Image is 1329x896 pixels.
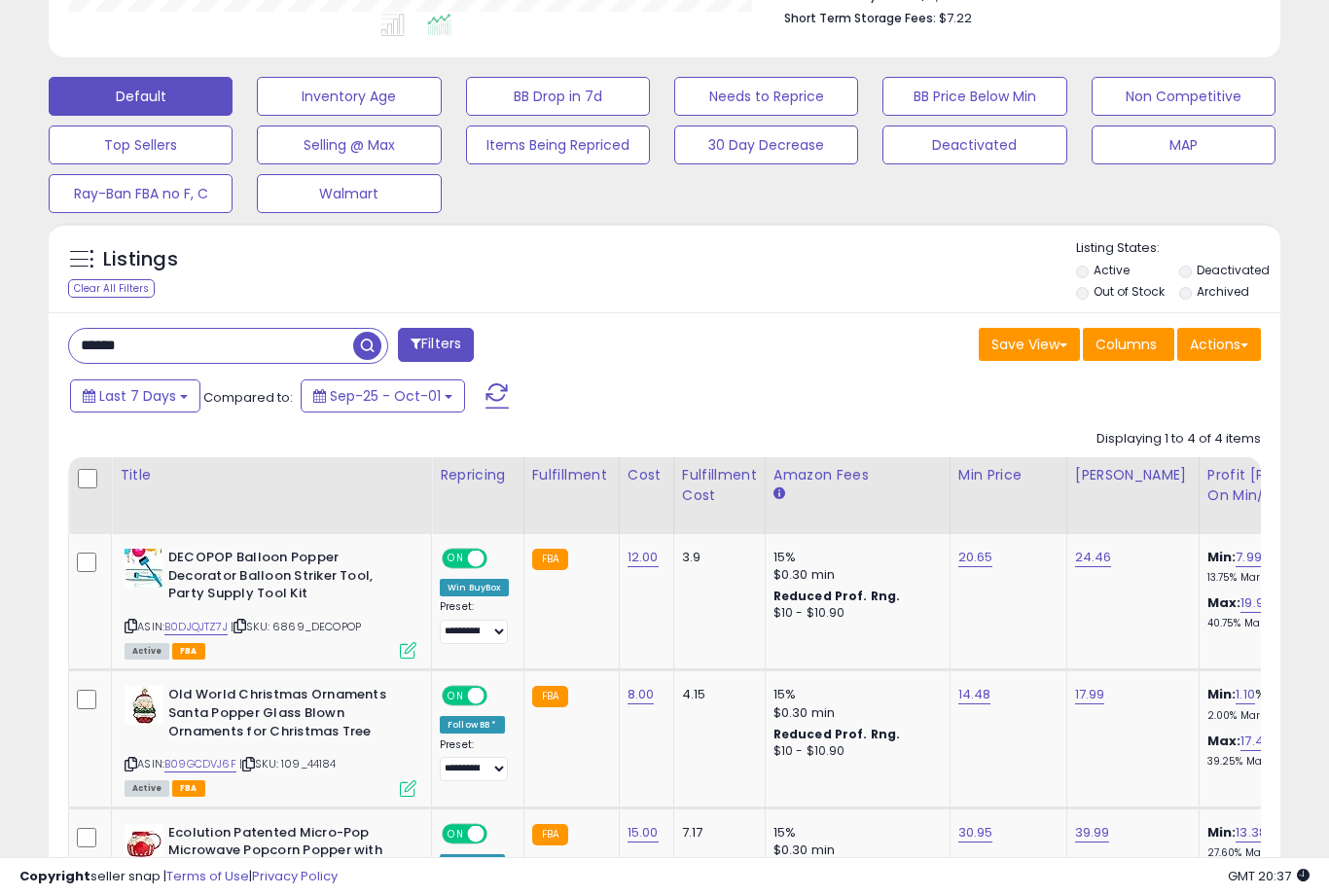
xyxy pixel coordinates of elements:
[172,780,205,797] span: FBA
[958,685,991,704] a: 14.48
[164,619,228,635] a: B0DJQJTZ7J
[773,566,935,584] div: $0.30 min
[301,379,465,412] button: Sep-25 - Oct-01
[773,549,935,566] div: 15%
[125,824,163,863] img: 41YMAZrNIpL._SL40_.jpg
[773,686,935,703] div: 15%
[49,125,233,164] button: Top Sellers
[1207,823,1237,842] b: Min:
[1094,283,1165,300] label: Out of Stock
[784,10,936,26] b: Short Term Storage Fees:
[682,686,750,703] div: 4.15
[979,328,1080,361] button: Save View
[682,465,757,506] div: Fulfillment Cost
[70,379,200,412] button: Last 7 Days
[440,716,505,734] div: Follow BB *
[1207,732,1241,750] b: Max:
[1076,239,1280,258] p: Listing States:
[628,548,659,567] a: 12.00
[773,485,785,503] small: Amazon Fees.
[773,824,935,842] div: 15%
[1092,125,1275,164] button: MAP
[239,756,337,771] span: | SKU: 109_44184
[231,619,361,634] span: | SKU: 6869_DECOPOP
[1207,548,1237,566] b: Min:
[444,688,468,704] span: ON
[166,867,249,885] a: Terms of Use
[958,465,1059,485] div: Min Price
[466,77,650,116] button: BB Drop in 7d
[1083,328,1174,361] button: Columns
[1096,430,1261,448] div: Displaying 1 to 4 of 4 items
[958,548,993,567] a: 20.65
[444,825,468,842] span: ON
[99,386,176,406] span: Last 7 Days
[485,825,516,842] span: OFF
[164,756,236,772] a: B09GCDVJ6F
[168,549,405,608] b: DECOPOP Balloon Popper Decorator Balloon Striker Tool, Party Supply Tool Kit
[49,174,233,213] button: Ray-Ban FBA no F, C
[257,77,441,116] button: Inventory Age
[682,549,750,566] div: 3.9
[1075,548,1112,567] a: 24.46
[1228,867,1310,885] span: 2025-10-9 20:37 GMT
[440,738,509,782] div: Preset:
[532,686,568,707] small: FBA
[773,588,901,604] b: Reduced Prof. Rng.
[19,867,90,885] strong: Copyright
[330,386,441,406] span: Sep-25 - Oct-01
[1096,335,1157,354] span: Columns
[628,823,659,842] a: 15.00
[1092,77,1275,116] button: Non Competitive
[125,643,169,660] span: All listings currently available for purchase on Amazon
[168,686,405,745] b: Old World Christmas Ornaments Santa Popper Glass Blown Ornaments for Christmas Tree
[628,465,665,485] div: Cost
[882,125,1066,164] button: Deactivated
[882,77,1066,116] button: BB Price Below Min
[674,125,858,164] button: 30 Day Decrease
[1207,685,1237,703] b: Min:
[773,704,935,722] div: $0.30 min
[485,551,516,567] span: OFF
[1240,732,1272,751] a: 17.45
[532,465,611,485] div: Fulfillment
[773,605,935,622] div: $10 - $10.90
[939,9,972,27] span: $7.22
[257,125,441,164] button: Selling @ Max
[68,279,155,298] div: Clear All Filters
[444,551,468,567] span: ON
[1236,548,1262,567] a: 7.99
[485,688,516,704] span: OFF
[773,465,942,485] div: Amazon Fees
[773,743,935,760] div: $10 - $10.90
[1240,593,1272,613] a: 19.99
[120,465,423,485] div: Title
[532,549,568,570] small: FBA
[1075,465,1191,485] div: [PERSON_NAME]
[628,685,655,704] a: 8.00
[125,549,163,588] img: 41JX8izNCTL._SL40_.jpg
[203,388,293,407] span: Compared to:
[1075,685,1105,704] a: 17.99
[674,77,858,116] button: Needs to Reprice
[440,465,516,485] div: Repricing
[49,77,233,116] button: Default
[1094,262,1130,278] label: Active
[773,726,901,742] b: Reduced Prof. Rng.
[1236,823,1267,842] a: 13.38
[252,867,338,885] a: Privacy Policy
[532,824,568,845] small: FBA
[466,125,650,164] button: Items Being Repriced
[1236,685,1255,704] a: 1.10
[1207,593,1241,612] b: Max:
[682,824,750,842] div: 7.17
[398,328,474,362] button: Filters
[1177,328,1261,361] button: Actions
[958,823,993,842] a: 30.95
[125,549,416,657] div: ASIN:
[172,643,205,660] span: FBA
[257,174,441,213] button: Walmart
[103,246,178,273] h5: Listings
[19,868,338,886] div: seller snap | |
[1197,283,1249,300] label: Archived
